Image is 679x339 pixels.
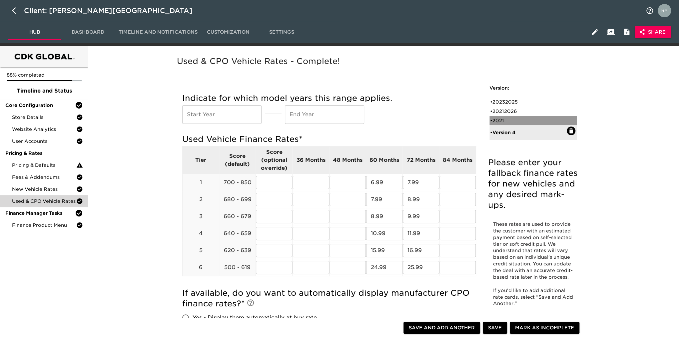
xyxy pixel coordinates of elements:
span: These rates are used to provide the customer with an estimated payment based on self-selected tie... [493,221,573,280]
div: • 20212026 [490,108,567,115]
p: 5 [183,246,219,254]
span: Pricing & Rates [5,150,83,157]
p: 700 - 850 [219,178,256,186]
h6: Version: [489,85,577,92]
p: 88% completed [7,72,82,78]
p: Score (default) [219,152,256,168]
span: Share [640,28,666,36]
h5: Used & CPO Vehicle Rates - Complete! [177,56,587,67]
h5: Indicate for which model years this range applies. [182,93,476,104]
span: Timeline and Notifications [119,28,198,36]
span: Yes - Display them automatically at buy rate [193,314,317,322]
span: Store Details [12,114,76,121]
span: Customization [206,28,251,36]
span: If you’d like to add additional rate cards, select “Save and Add Another." [493,288,574,306]
img: Profile [658,4,671,17]
span: Website Analytics [12,126,76,133]
p: 620 - 639 [219,246,256,254]
button: Mark as Incomplete [510,322,579,334]
span: Pricing & Defaults [12,162,76,169]
p: 36 Months [293,156,329,164]
p: 680 - 699 [219,195,256,203]
h5: Please enter your fallback finance rates for new vehicles and any desired mark-ups. [488,157,578,210]
span: Core Configuration [5,102,75,109]
button: Edit Hub [587,24,603,40]
p: 3 [183,212,219,220]
div: • 20232025 [490,99,567,105]
p: 84 Months [439,156,476,164]
span: Fees & Addendums [12,174,76,180]
div: •20212026 [489,107,577,116]
div: • 2021 [490,117,567,124]
span: Hub [12,28,57,36]
span: User Accounts [12,138,76,145]
button: Internal Notes and Comments [619,24,635,40]
div: • Version 4 [490,129,567,136]
button: notifications [642,3,658,19]
p: 6 [183,263,219,271]
p: 48 Months [330,156,366,164]
p: 72 Months [403,156,439,164]
button: Share [635,26,671,38]
p: 640 - 659 [219,229,256,237]
span: New Vehicle Rates [12,186,76,192]
div: •Version 4 [489,125,577,140]
h5: Used Vehicle Finance Rates [182,134,476,145]
p: 60 Months [366,156,402,164]
span: Used & CPO Vehicle Rates [12,198,76,204]
p: Score (optional override) [256,148,292,172]
button: Save and Add Another [403,322,480,334]
p: 660 - 679 [219,212,256,220]
h5: If available, do you want to automatically display manufacturer CPO finance rates? [182,288,476,309]
span: Finance Product Menu [12,222,76,228]
p: 4 [183,229,219,237]
span: Timeline and Status [5,87,83,95]
p: 2 [183,195,219,203]
span: Mark as Incomplete [515,324,574,332]
div: Client: [PERSON_NAME][GEOGRAPHIC_DATA] [24,5,202,16]
p: Tier [183,156,219,164]
button: Client View [603,24,619,40]
button: Save [483,322,507,334]
div: •20232025 [489,97,577,107]
div: •2021 [489,116,577,125]
span: Dashboard [65,28,111,36]
span: Save [488,324,502,332]
span: Save and Add Another [409,324,475,332]
span: Finance Manager Tasks [5,210,75,216]
span: Settings [259,28,304,36]
p: 1 [183,178,219,186]
p: 500 - 619 [219,263,256,271]
button: Delete: Version 4 [567,127,575,135]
